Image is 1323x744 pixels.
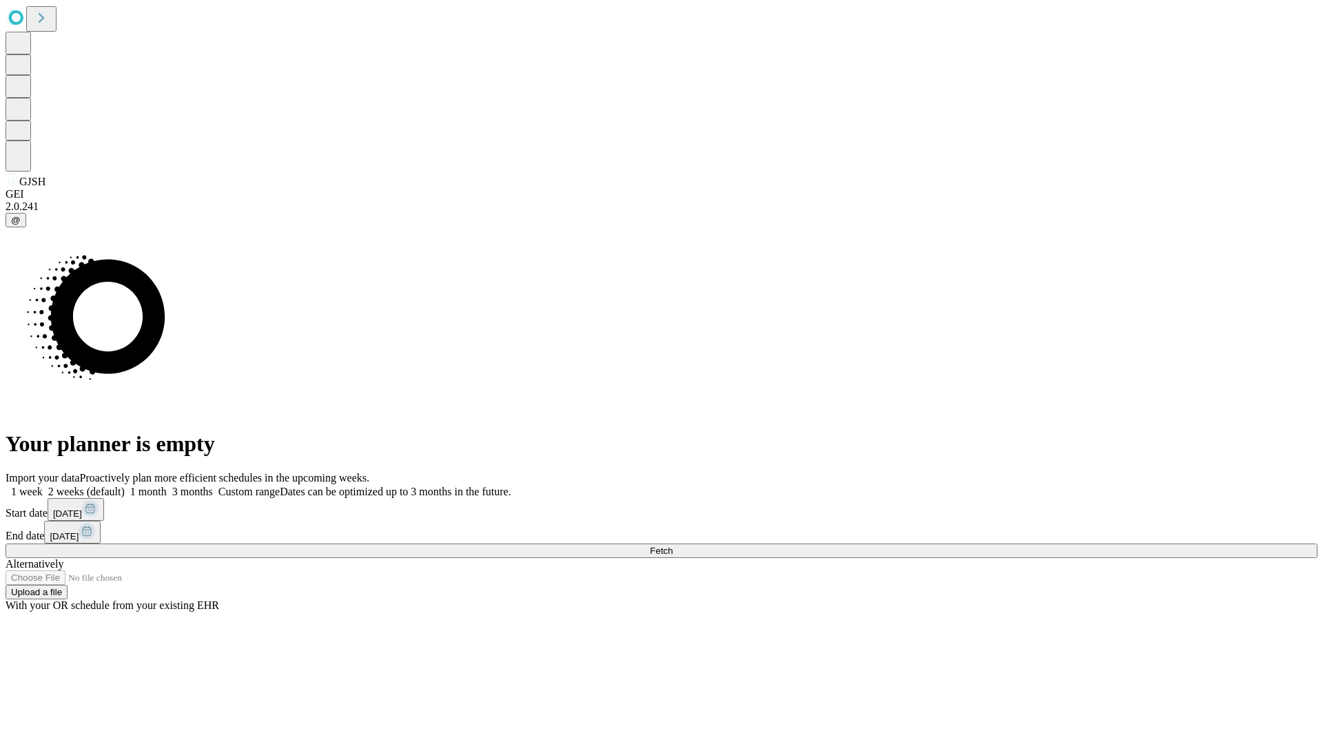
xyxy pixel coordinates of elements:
button: [DATE] [48,498,104,521]
button: @ [6,213,26,227]
span: 1 month [130,486,167,497]
div: GEI [6,188,1317,200]
span: With your OR schedule from your existing EHR [6,599,219,611]
span: 3 months [172,486,213,497]
span: Alternatively [6,558,63,570]
div: Start date [6,498,1317,521]
span: 2 weeks (default) [48,486,125,497]
span: [DATE] [50,531,79,541]
h1: Your planner is empty [6,431,1317,457]
span: Dates can be optimized up to 3 months in the future. [280,486,511,497]
button: Fetch [6,544,1317,558]
span: 1 week [11,486,43,497]
div: End date [6,521,1317,544]
span: Custom range [218,486,280,497]
span: Fetch [650,546,673,556]
span: GJSH [19,176,45,187]
span: Import your data [6,472,80,484]
button: [DATE] [44,521,101,544]
span: [DATE] [53,508,82,519]
div: 2.0.241 [6,200,1317,213]
button: Upload a file [6,585,68,599]
span: @ [11,215,21,225]
span: Proactively plan more efficient schedules in the upcoming weeks. [80,472,369,484]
